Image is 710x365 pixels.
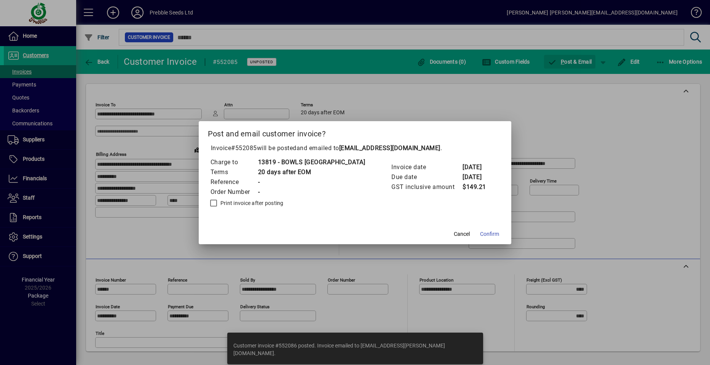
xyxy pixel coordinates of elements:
[258,187,365,197] td: -
[454,230,470,238] span: Cancel
[450,227,474,241] button: Cancel
[258,177,365,187] td: -
[297,144,440,152] span: and emailed to
[258,167,365,177] td: 20 days after EOM
[462,172,493,182] td: [DATE]
[231,144,257,152] span: #552085
[480,230,499,238] span: Confirm
[210,187,258,197] td: Order Number
[462,182,493,192] td: $149.21
[462,162,493,172] td: [DATE]
[477,227,502,241] button: Confirm
[199,121,512,143] h2: Post and email customer invoice?
[210,157,258,167] td: Charge to
[391,162,462,172] td: Invoice date
[391,172,462,182] td: Due date
[219,199,284,207] label: Print invoice after posting
[210,167,258,177] td: Terms
[339,144,440,152] b: [EMAIL_ADDRESS][DOMAIN_NAME]
[210,177,258,187] td: Reference
[208,144,503,153] p: Invoice will be posted .
[391,182,462,192] td: GST inclusive amount
[258,157,365,167] td: 13819 - BOWLS [GEOGRAPHIC_DATA]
